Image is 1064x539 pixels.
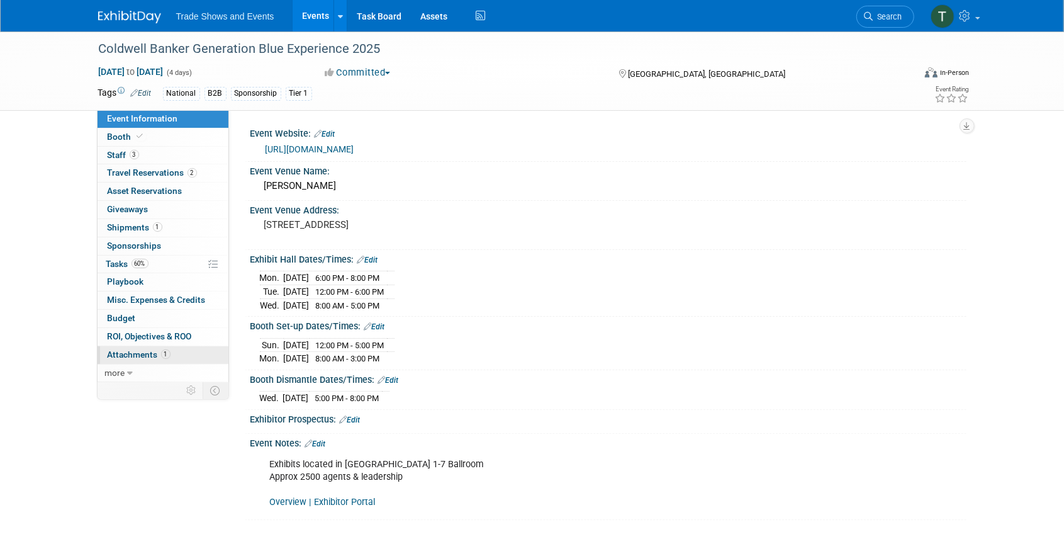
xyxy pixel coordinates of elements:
[108,241,162,251] span: Sponsorships
[315,130,335,139] a: Edit
[163,87,200,100] div: National
[316,287,384,297] span: 12:00 PM - 6:00 PM
[98,256,228,273] a: Tasks60%
[378,376,399,385] a: Edit
[108,132,146,142] span: Booth
[270,497,376,508] a: Overview | Exhibitor Portal
[203,382,228,399] td: Toggle Event Tabs
[284,298,310,312] td: [DATE]
[108,331,192,341] span: ROI, Objectives & ROO
[98,164,228,182] a: Travel Reservations2
[250,370,966,387] div: Booth Dismantle Dates/Times:
[250,317,966,333] div: Booth Set-up Dates/Times:
[316,273,380,283] span: 6:00 PM - 8:00 PM
[260,392,283,405] td: Wed.
[931,4,955,28] img: Tiff Wagner
[98,310,228,327] a: Budget
[260,298,284,312] td: Wed.
[108,313,136,323] span: Budget
[316,354,380,363] span: 8:00 AM - 3:00 PM
[250,201,966,217] div: Event Venue Address:
[108,204,148,214] span: Giveaways
[284,285,310,299] td: [DATE]
[98,201,228,218] a: Giveaways
[98,219,228,237] a: Shipments1
[261,452,828,515] div: Exhibits located in [GEOGRAPHIC_DATA] 1-7 Ballroom Approx 2500 agents & leadership
[260,176,957,196] div: [PERSON_NAME]
[108,113,178,123] span: Event Information
[105,368,125,378] span: more
[98,86,152,101] td: Tags
[628,69,785,79] span: [GEOGRAPHIC_DATA], [GEOGRAPHIC_DATA]
[250,410,966,426] div: Exhibitor Prospectus:
[856,6,914,28] a: Search
[161,349,171,359] span: 1
[315,394,379,403] span: 5:00 PM - 8:00 PM
[98,237,228,255] a: Sponsorships
[939,68,969,77] div: In-Person
[108,150,139,160] span: Staff
[840,65,970,84] div: Event Format
[260,352,284,365] td: Mon.
[925,67,938,77] img: Format-Inperson.png
[108,222,162,232] span: Shipments
[98,128,228,146] a: Booth
[284,271,310,285] td: [DATE]
[108,349,171,360] span: Attachments
[283,392,309,405] td: [DATE]
[98,365,228,382] a: more
[108,276,144,287] span: Playbook
[284,352,310,365] td: [DATE]
[250,162,966,178] div: Event Venue Name:
[132,259,148,268] span: 60%
[316,301,380,310] span: 8:00 AM - 5:00 PM
[106,259,148,269] span: Tasks
[108,295,206,305] span: Misc. Expenses & Credits
[364,322,385,331] a: Edit
[260,271,284,285] td: Mon.
[188,168,197,178] span: 2
[357,256,378,264] a: Edit
[250,250,966,266] div: Exhibit Hall Dates/Times:
[98,183,228,200] a: Asset Reservations
[98,292,228,309] a: Misc. Expenses & Credits
[166,69,193,77] span: (4 days)
[266,144,354,154] a: [URL][DOMAIN_NAME]
[316,341,384,350] span: 12:00 PM - 5:00 PM
[181,382,203,399] td: Personalize Event Tab Strip
[934,86,968,93] div: Event Rating
[108,186,182,196] span: Asset Reservations
[98,66,164,77] span: [DATE] [DATE]
[250,124,966,140] div: Event Website:
[250,434,966,450] div: Event Notes:
[260,285,284,299] td: Tue.
[137,133,143,140] i: Booth reservation complete
[108,167,197,178] span: Travel Reservations
[125,67,137,77] span: to
[130,150,139,159] span: 3
[153,222,162,232] span: 1
[284,338,310,352] td: [DATE]
[264,219,535,230] pre: [STREET_ADDRESS]
[94,38,895,60] div: Coldwell Banker Generation Blue Experience 2025
[98,110,228,128] a: Event Information
[98,147,228,164] a: Staff3
[176,11,274,21] span: Trade Shows and Events
[231,87,281,100] div: Sponsorship
[305,440,326,448] a: Edit
[320,66,395,79] button: Committed
[873,12,902,21] span: Search
[286,87,312,100] div: Tier 1
[98,328,228,346] a: ROI, Objectives & ROO
[98,346,228,364] a: Attachments1
[260,338,284,352] td: Sun.
[98,11,161,23] img: ExhibitDay
[131,89,152,98] a: Edit
[204,87,227,100] div: B2B
[340,416,361,424] a: Edit
[98,273,228,291] a: Playbook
